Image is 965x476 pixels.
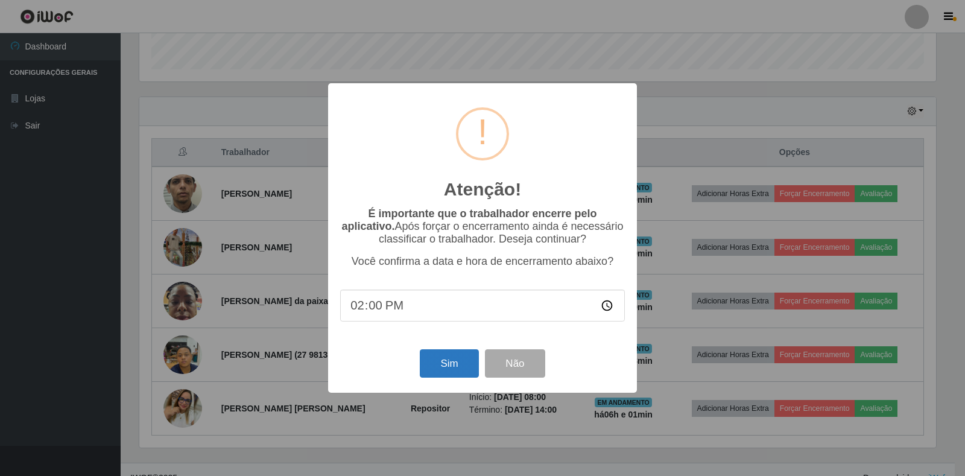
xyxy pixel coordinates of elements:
[420,349,478,378] button: Sim
[341,208,596,232] b: É importante que o trabalhador encerre pelo aplicativo.
[444,179,521,200] h2: Atenção!
[340,255,625,268] p: Você confirma a data e hora de encerramento abaixo?
[485,349,545,378] button: Não
[340,208,625,246] p: Após forçar o encerramento ainda é necessário classificar o trabalhador. Deseja continuar?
